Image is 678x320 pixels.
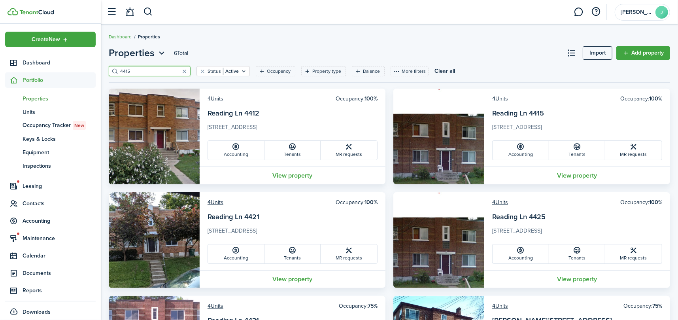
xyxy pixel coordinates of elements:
[571,2,586,22] a: Messaging
[200,270,385,288] a: View property
[492,108,544,118] a: Reading Ln 4415
[492,302,508,310] a: 4Units
[8,8,18,15] img: TenantCloud
[368,302,378,310] b: 75%
[267,68,291,75] filter-tag-label: Occupancy
[5,92,96,105] a: Properties
[391,66,429,76] button: More filters
[393,192,484,288] img: Property avatar
[23,217,96,225] span: Accounting
[23,269,96,277] span: Documents
[19,10,54,15] img: TenantCloud
[492,95,508,103] a: 4Units
[208,227,378,239] card-description: [STREET_ADDRESS]
[5,146,96,159] a: Equipment
[174,49,188,57] header-page-total: 6 Total
[208,141,264,160] a: Accounting
[493,244,549,263] a: Accounting
[492,227,662,239] card-description: [STREET_ADDRESS]
[32,37,60,42] span: Create New
[208,95,223,103] a: 4Units
[123,2,138,22] a: Notifications
[649,95,662,103] b: 100%
[23,108,96,116] span: Units
[109,46,167,60] button: Properties
[109,46,155,60] span: Properties
[109,46,167,60] button: Open menu
[321,244,377,263] a: MR requests
[621,9,652,15] span: Joe
[109,33,132,40] a: Dashboard
[23,162,96,170] span: Inspections
[5,105,96,119] a: Units
[620,198,662,206] card-header-right: Occupancy:
[5,55,96,70] a: Dashboard
[336,198,378,206] card-header-right: Occupancy:
[5,283,96,298] a: Reports
[23,121,96,130] span: Occupancy Tracker
[23,95,96,103] span: Properties
[492,212,546,222] a: Reading Ln 4425
[23,252,96,260] span: Calendar
[605,141,662,160] a: MR requests
[339,302,378,310] card-header-right: Occupancy:
[109,89,200,184] img: Property avatar
[74,122,84,129] span: New
[138,33,160,40] span: Properties
[352,66,385,76] filter-tag: Open filter
[5,159,96,172] a: Inspections
[208,108,259,118] a: Reading Ln 4412
[301,66,346,76] filter-tag: Open filter
[434,66,455,76] button: Clear all
[493,141,549,160] a: Accounting
[484,167,670,184] a: View property
[583,46,612,60] a: Import
[264,244,321,263] a: Tenants
[589,5,603,19] button: Open resource center
[655,6,668,19] avatar-text: J
[256,66,295,76] filter-tag: Open filter
[649,198,662,206] b: 100%
[321,141,377,160] a: MR requests
[208,212,259,222] a: Reading Ln 4421
[23,308,51,316] span: Downloads
[605,244,662,263] a: MR requests
[616,46,670,60] a: Add property
[199,68,206,74] button: Clear filter
[23,234,96,242] span: Maintenance
[23,76,96,84] span: Portfolio
[623,302,662,310] card-header-right: Occupancy:
[208,123,378,136] card-description: [STREET_ADDRESS]
[364,198,378,206] b: 100%
[208,244,264,263] a: Accounting
[208,68,221,75] filter-tag-label: Status
[23,135,96,143] span: Keys & Locks
[208,302,223,310] a: 4Units
[363,68,380,75] filter-tag-label: Balance
[23,182,96,190] span: Leasing
[200,167,385,184] a: View property
[393,89,484,184] img: Property avatar
[492,123,662,136] card-description: [STREET_ADDRESS]
[312,68,341,75] filter-tag-label: Property type
[143,5,153,19] button: Search
[23,59,96,67] span: Dashboard
[23,199,96,208] span: Contacts
[5,132,96,146] a: Keys & Locks
[23,286,96,295] span: Reports
[179,66,190,77] button: Clear search
[364,95,378,103] b: 100%
[223,68,239,75] filter-tag-value: Active
[652,302,662,310] b: 75%
[104,4,119,19] button: Open sidebar
[549,244,606,263] a: Tenants
[5,32,96,47] button: Open menu
[23,148,96,157] span: Equipment
[549,141,606,160] a: Tenants
[492,198,508,206] a: 4Units
[620,95,662,103] card-header-right: Occupancy:
[208,198,223,206] a: 4Units
[196,66,250,76] filter-tag: Open filter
